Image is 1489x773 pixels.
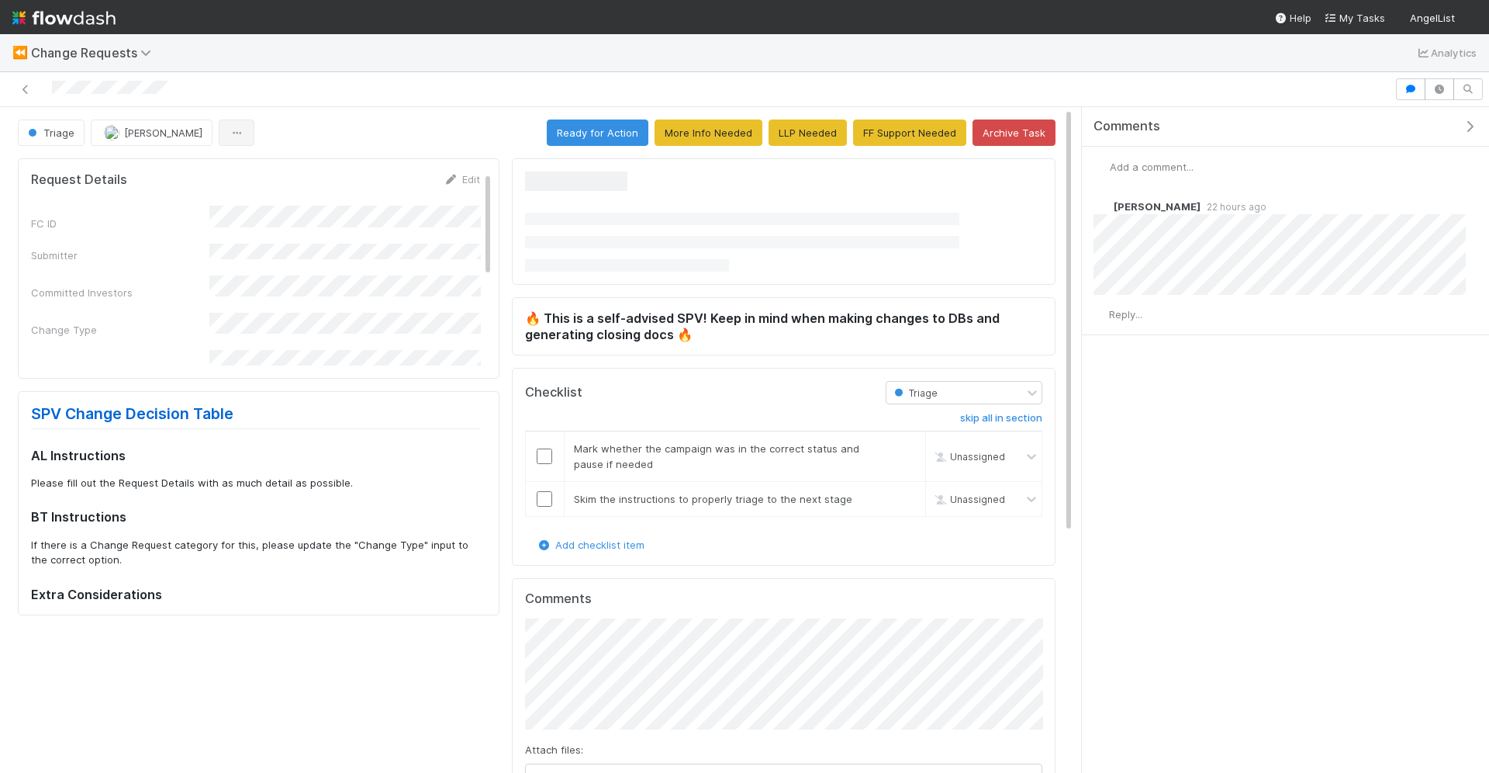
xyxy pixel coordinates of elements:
h5: Request Details [31,172,127,188]
img: avatar_c597f508-4d28-4c7c-92e0-bd2d0d338f8e.png [1094,159,1110,175]
img: avatar_c597f508-4d28-4c7c-92e0-bd2d0d338f8e.png [1093,199,1109,214]
span: Change Requests [31,45,159,61]
span: [PERSON_NAME] [1114,200,1201,213]
h3: BT Instructions [31,509,480,525]
span: Triage [891,387,938,399]
label: Attach files: [525,742,583,757]
span: My Tasks [1324,12,1385,24]
button: FF Support Needed [853,120,966,146]
a: My Tasks [1324,10,1385,26]
img: logo-inverted-e16ddd16eac7371096b0.svg [12,5,116,31]
span: ⏪ [12,46,28,59]
h3: 🔥 This is a self-advised SPV! Keep in mind when making changes to DBs and generating closing docs 🔥 [525,310,1042,342]
a: SPV Change Decision Table [31,404,233,423]
button: More Info Needed [655,120,762,146]
button: [PERSON_NAME] [91,120,212,146]
a: Edit [444,173,480,185]
span: 22 hours ago [1201,201,1266,213]
span: Triage [25,127,74,139]
div: Submitter [31,248,209,263]
span: AngelList [1410,12,1455,24]
div: Change Type [31,322,209,338]
span: Unassigned [931,450,1005,462]
button: Archive Task [973,120,1055,146]
img: avatar_768cd48b-9260-4103-b3ef-328172ae0546.png [104,125,119,140]
h5: Checklist [525,385,582,400]
span: Skim the instructions to properly triage to the next stage [574,493,852,505]
a: Analytics [1415,43,1477,62]
h3: Extra Considerations [31,587,480,602]
div: Help [1274,10,1311,26]
div: FC ID [31,216,209,231]
span: [PERSON_NAME] [124,127,202,139]
span: Reply... [1109,308,1142,321]
button: LLP Needed [769,120,847,146]
span: Mark whether the campaign was in the correct status and pause if needed [574,442,859,470]
span: Add a comment... [1110,161,1194,173]
a: skip all in section [960,412,1042,431]
a: Add checklist item [537,539,644,551]
p: Please fill out the Request Details with as much detail as possible. [31,476,480,491]
h5: Comments [525,591,1042,607]
p: If there is a Change Request category for this, please update the "Change Type" input to the corr... [31,538,480,568]
span: Comments [1093,119,1160,134]
img: avatar_c597f508-4d28-4c7c-92e0-bd2d0d338f8e.png [1461,11,1477,26]
div: Committed Investors [31,285,209,300]
h6: skip all in section [960,412,1042,425]
h3: AL Instructions [31,448,480,463]
button: Ready for Action [547,120,648,146]
img: avatar_c597f508-4d28-4c7c-92e0-bd2d0d338f8e.png [1093,307,1109,323]
button: Triage [18,120,85,146]
span: Unassigned [931,493,1005,504]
